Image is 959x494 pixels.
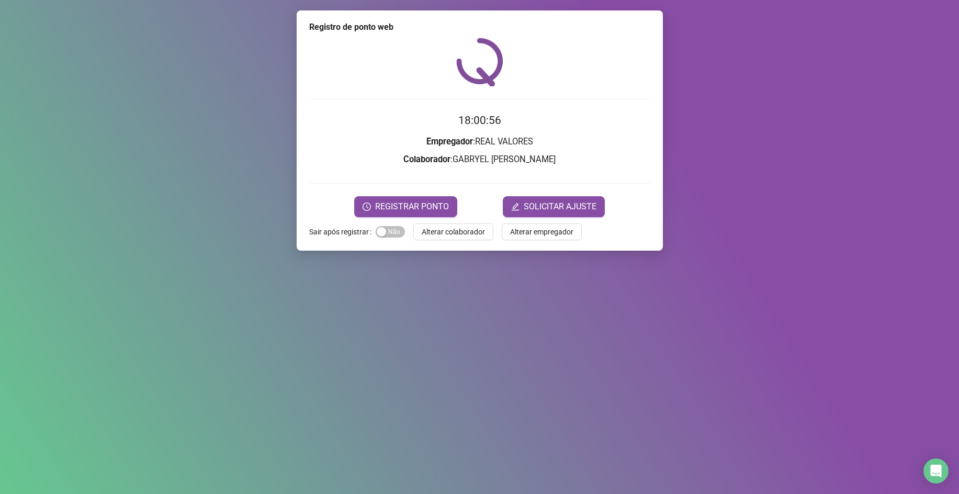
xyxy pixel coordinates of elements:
strong: Empregador [426,137,473,147]
span: clock-circle [363,203,371,211]
button: Alterar colaborador [413,223,493,240]
strong: Colaborador [403,154,450,164]
div: Open Intercom Messenger [923,458,949,484]
button: Alterar empregador [502,223,582,240]
label: Sair após registrar [309,223,376,240]
h3: : REAL VALORES [309,135,650,149]
h3: : GABRYEL [PERSON_NAME] [309,153,650,166]
span: SOLICITAR AJUSTE [524,200,596,213]
button: REGISTRAR PONTO [354,196,457,217]
span: Alterar colaborador [422,226,485,238]
span: Alterar empregador [510,226,573,238]
button: editSOLICITAR AJUSTE [503,196,605,217]
img: QRPoint [456,38,503,86]
span: edit [511,203,520,211]
div: Registro de ponto web [309,21,650,33]
span: REGISTRAR PONTO [375,200,449,213]
time: 18:00:56 [458,114,501,127]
